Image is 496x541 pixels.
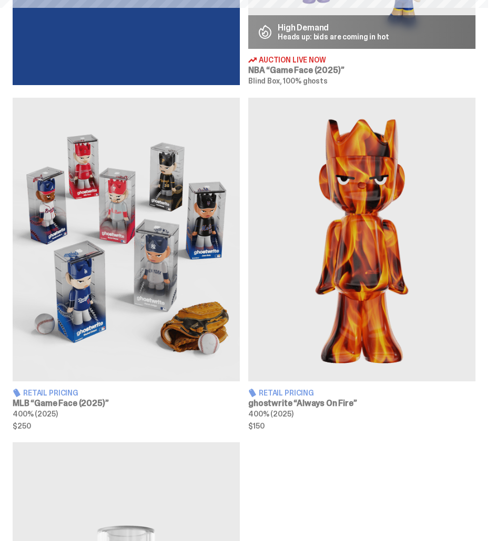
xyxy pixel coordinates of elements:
[13,409,57,419] span: 400% (2025)
[248,422,475,430] span: $150
[248,98,475,381] img: Always On Fire
[248,399,475,408] h3: ghostwrite “Always On Fire”
[259,389,314,397] span: Retail Pricing
[13,98,240,381] img: Game Face (2025)
[259,56,326,64] span: Auction Live Now
[283,76,327,86] span: 100% ghosts
[248,76,282,86] span: Blind Box,
[248,66,475,75] h3: NBA “Game Face (2025)”
[13,98,240,429] a: Game Face (2025) Retail Pricing
[13,399,240,408] h3: MLB “Game Face (2025)”
[278,24,389,32] p: High Demand
[248,409,293,419] span: 400% (2025)
[278,33,389,40] p: Heads up: bids are coming in hot
[13,422,240,430] span: $250
[248,98,475,429] a: Always On Fire Retail Pricing
[23,389,78,397] span: Retail Pricing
